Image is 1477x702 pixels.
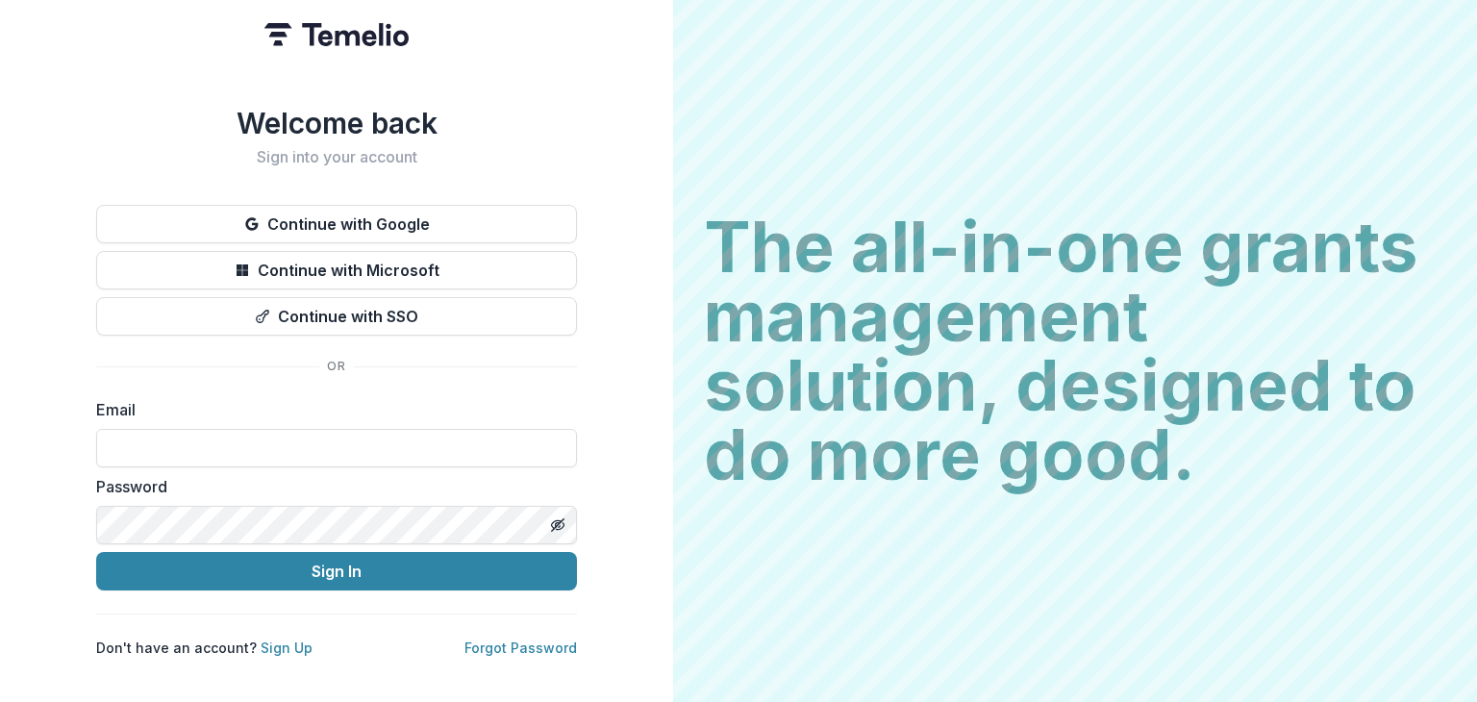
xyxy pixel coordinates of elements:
p: Don't have an account? [96,638,313,658]
h2: Sign into your account [96,148,577,166]
a: Forgot Password [464,639,577,656]
a: Sign Up [261,639,313,656]
button: Toggle password visibility [542,510,573,540]
label: Email [96,398,565,421]
button: Continue with Microsoft [96,251,577,289]
img: Temelio [264,23,409,46]
h1: Welcome back [96,106,577,140]
button: Continue with Google [96,205,577,243]
label: Password [96,475,565,498]
button: Sign In [96,552,577,590]
button: Continue with SSO [96,297,577,336]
